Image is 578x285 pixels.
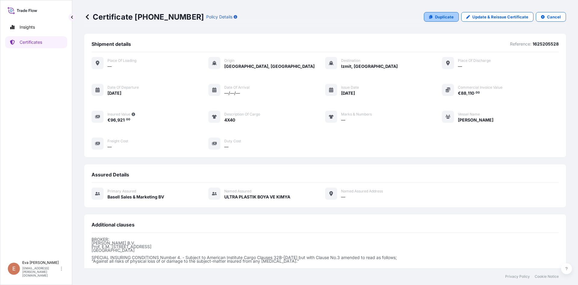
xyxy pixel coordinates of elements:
span: Freight Cost [107,139,128,144]
p: Reference: [510,41,531,47]
span: Date of departure [107,85,139,90]
a: Insights [5,21,67,33]
p: [EMAIL_ADDRESS][PERSON_NAME][DOMAIN_NAME] [22,266,60,277]
span: 00 [476,92,480,94]
p: 1625205528 [533,41,559,47]
a: Update & Reissue Certificate [461,12,533,22]
span: , [466,91,468,95]
p: Certificates [20,39,42,45]
span: Basell Sales & Marketing BV [107,194,164,200]
span: 921 [117,118,125,122]
span: 96 [110,118,116,122]
span: Description of cargo [224,112,260,117]
span: — [107,63,112,69]
span: Izmit, [GEOGRAPHIC_DATA] [341,63,398,69]
span: [DATE] [107,90,121,96]
span: Insured Value [107,112,130,117]
p: Insights [20,24,35,30]
p: Certificate [PHONE_NUMBER] [84,12,204,22]
span: Commercial Invoice Value [458,85,502,90]
p: Update & Reissue Certificate [472,14,528,20]
span: Vessel Name [458,112,480,117]
p: Cancel [547,14,561,20]
p: Duplicate [435,14,454,20]
p: BROKER: [PERSON_NAME] B.V. Prof. E.M. [STREET_ADDRESS] [GEOGRAPHIC_DATA] SPECIAL INSURING CONDITI... [92,238,559,263]
span: Shipment details [92,41,131,47]
span: — [341,194,345,200]
span: € [107,118,110,122]
span: Origin [224,58,235,63]
span: 88 [461,91,466,95]
span: E [12,266,16,272]
a: Privacy Policy [505,274,530,279]
p: Eva [PERSON_NAME] [22,260,60,265]
span: Marks & Numbers [341,112,372,117]
span: — [224,144,228,150]
span: . [125,119,126,121]
span: Duty Cost [224,139,241,144]
span: Place of Loading [107,58,136,63]
span: Assured Details [92,172,129,178]
a: Duplicate [424,12,459,22]
span: — [458,63,462,69]
span: Primary assured [107,189,136,194]
span: 4X40 [224,117,235,123]
span: Destination [341,58,360,63]
span: , [116,118,117,122]
span: [PERSON_NAME] [458,117,493,123]
span: — [107,144,112,150]
span: 00 [126,119,130,121]
span: 110 [468,91,474,95]
a: Certificates [5,36,67,48]
button: Cancel [536,12,566,22]
p: Policy Details [206,14,232,20]
span: . [474,92,475,94]
span: Named Assured Address [341,189,383,194]
span: [GEOGRAPHIC_DATA], [GEOGRAPHIC_DATA] [224,63,315,69]
span: Named Assured [224,189,251,194]
span: [DATE] [341,90,355,96]
span: — [341,117,345,123]
span: ULTRA PLASTIK BOYA VE KIMYA [224,194,290,200]
span: Date of arrival [224,85,250,90]
span: € [458,91,461,95]
span: Place of discharge [458,58,491,63]
span: Additional clauses [92,222,135,228]
span: Issue Date [341,85,359,90]
a: Cookie Notice [535,274,559,279]
span: —/—/— [224,90,240,96]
